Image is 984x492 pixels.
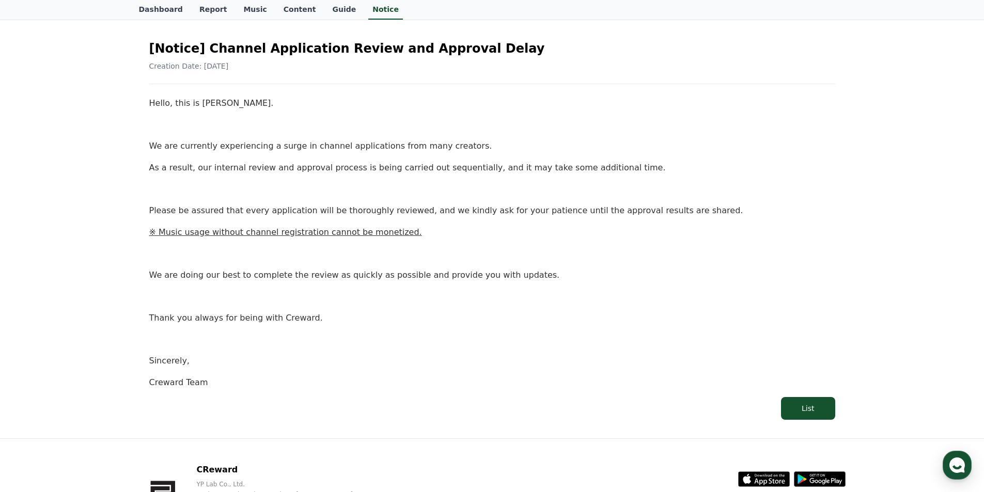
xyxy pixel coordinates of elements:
[149,376,835,389] p: Creward Team
[149,139,835,153] p: We are currently experiencing a surge in channel applications from many creators.
[3,327,68,353] a: Home
[149,227,422,237] u: ※ Music usage without channel registration cannot be monetized.
[802,403,814,414] div: List
[86,343,116,352] span: Messages
[149,354,835,368] p: Sincerely,
[68,327,133,353] a: Messages
[781,397,835,420] button: List
[149,97,835,110] p: Hello, this is [PERSON_NAME].
[196,464,369,476] p: CReward
[153,343,178,351] span: Settings
[26,343,44,351] span: Home
[149,397,835,420] a: List
[149,268,835,282] p: We are doing our best to complete the review as quickly as possible and provide you with updates.
[196,480,369,488] p: YP Lab Co., Ltd.
[149,62,229,70] span: Creation Date: [DATE]
[149,204,835,217] p: Please be assured that every application will be thoroughly reviewed, and we kindly ask for your ...
[149,161,835,174] p: As a result, our internal review and approval process is being carried out sequentially, and it m...
[149,311,835,325] p: Thank you always for being with Creward.
[149,40,835,57] h2: [Notice] Channel Application Review and Approval Delay
[133,327,198,353] a: Settings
